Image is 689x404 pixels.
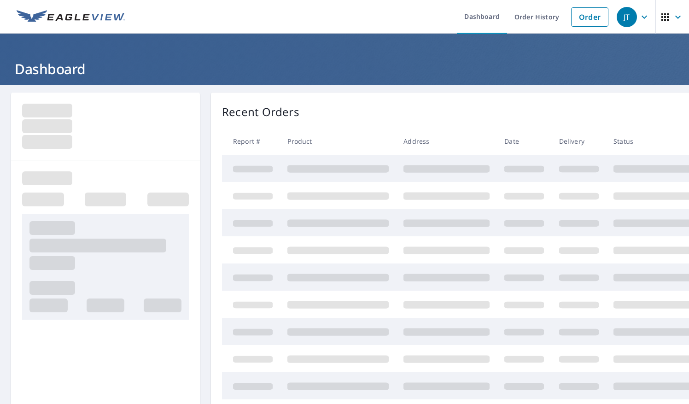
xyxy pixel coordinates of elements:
th: Address [396,128,497,155]
img: EV Logo [17,10,125,24]
th: Date [497,128,551,155]
a: Order [571,7,608,27]
th: Report # [222,128,280,155]
th: Product [280,128,396,155]
h1: Dashboard [11,59,678,78]
th: Delivery [552,128,606,155]
div: JT [617,7,637,27]
p: Recent Orders [222,104,299,120]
